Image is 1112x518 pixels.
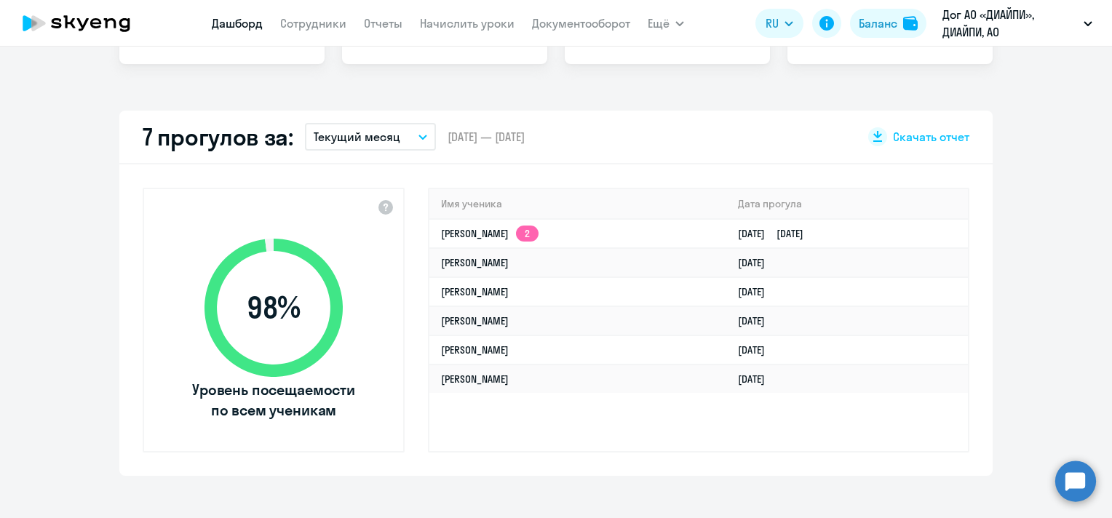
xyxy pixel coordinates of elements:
button: RU [755,9,803,38]
button: Дог АО «ДИАЙПИ», ДИАЙПИ, АО [935,6,1100,41]
span: RU [766,15,779,32]
a: Начислить уроки [420,16,515,31]
a: [DATE] [738,372,777,386]
a: [DATE] [738,314,777,327]
a: Отчеты [364,16,402,31]
a: Сотрудники [280,16,346,31]
h2: 7 прогулов за: [143,122,293,151]
button: Текущий месяц [305,123,436,151]
a: [DATE] [738,285,777,298]
a: [PERSON_NAME] [441,314,509,327]
img: balance [903,16,918,31]
a: [DATE] [738,343,777,356]
a: [PERSON_NAME] [441,343,509,356]
a: [PERSON_NAME] [441,285,509,298]
span: [DATE] — [DATE] [448,129,525,145]
span: Уровень посещаемости по всем ученикам [190,380,357,421]
span: Ещё [648,15,670,32]
a: [DATE] [738,256,777,269]
a: [PERSON_NAME] [441,372,509,386]
p: Текущий месяц [314,128,400,146]
th: Имя ученика [429,189,726,219]
button: Ещё [648,9,684,38]
a: [PERSON_NAME]2 [441,227,539,240]
a: Дашборд [212,16,263,31]
app-skyeng-badge: 2 [516,226,539,242]
p: Дог АО «ДИАЙПИ», ДИАЙПИ, АО [942,6,1078,41]
button: Балансbalance [850,9,926,38]
span: 98 % [190,290,357,325]
div: Баланс [859,15,897,32]
th: Дата прогула [726,189,968,219]
a: [PERSON_NAME] [441,256,509,269]
a: [DATE][DATE] [738,227,815,240]
a: Документооборот [532,16,630,31]
span: Скачать отчет [893,129,969,145]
